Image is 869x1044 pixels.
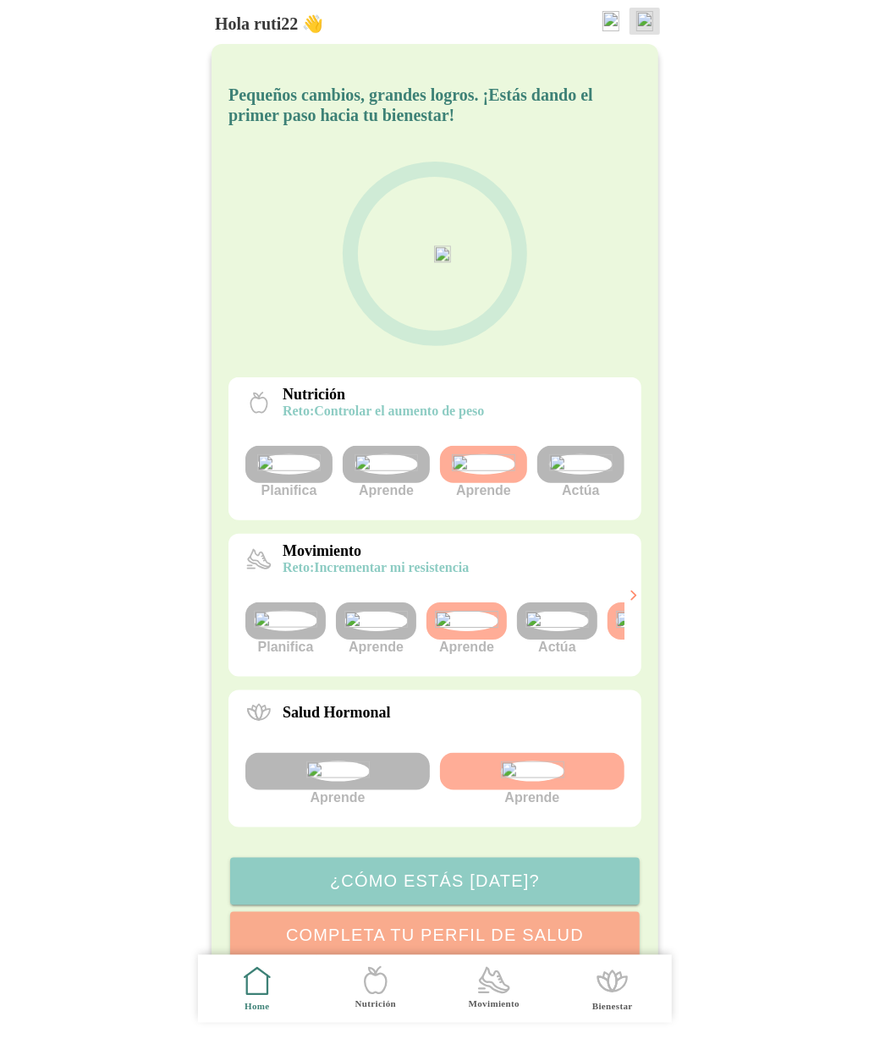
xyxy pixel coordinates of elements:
div: Aprende [426,602,507,655]
ion-label: Home [245,1001,270,1014]
div: Aprende [245,753,430,805]
p: Incrementar mi resistencia [283,560,469,575]
div: Actúa [517,602,597,655]
p: Nutrición [283,386,485,404]
h5: Pequeños cambios, grandes logros. ¡Estás dando el primer paso hacia tu bienestar! [228,85,641,125]
ion-button: ¿Cómo estás [DATE]? [230,858,640,905]
span: reto: [283,404,314,418]
div: Planifica [245,602,326,655]
p: Movimiento [283,542,469,560]
ion-label: Bienestar [592,1001,633,1014]
div: Aprende [440,446,527,498]
h5: Hola ruti22 👋 [215,14,323,34]
p: Controlar el aumento de peso [283,404,485,419]
div: Planifica [245,446,333,498]
ion-label: Nutrición [355,998,395,1011]
div: Actúa [608,602,688,655]
div: Aprende [343,446,430,498]
div: Actúa [537,446,624,498]
ion-label: Movimiento [468,998,519,1011]
div: Aprende [440,753,624,805]
div: Aprende [336,602,416,655]
span: reto: [283,560,314,574]
ion-button: Completa tu perfil de salud [230,912,640,959]
p: Salud Hormonal [283,704,391,722]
